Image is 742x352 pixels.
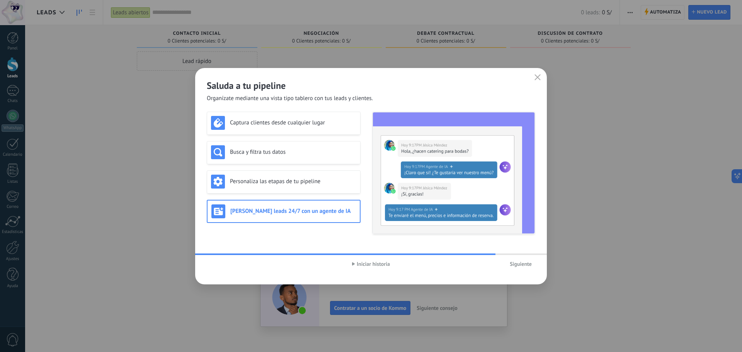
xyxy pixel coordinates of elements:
h3: Captura clientes desde cualquier lugar [230,119,356,126]
span: Organízate mediante una vista tipo tablero con tus leads y clientes. [207,95,373,102]
span: Iniciar historia [357,261,390,267]
button: Siguiente [506,258,535,270]
h3: Personaliza las etapas de tu pipeline [230,178,356,185]
h3: [PERSON_NAME] leads 24/7 con un agente de IA [230,207,356,215]
span: Siguiente [510,261,532,267]
h2: Saluda a tu pipeline [207,80,535,92]
h3: Busca y filtra tus datos [230,148,356,156]
button: Iniciar historia [349,258,393,270]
